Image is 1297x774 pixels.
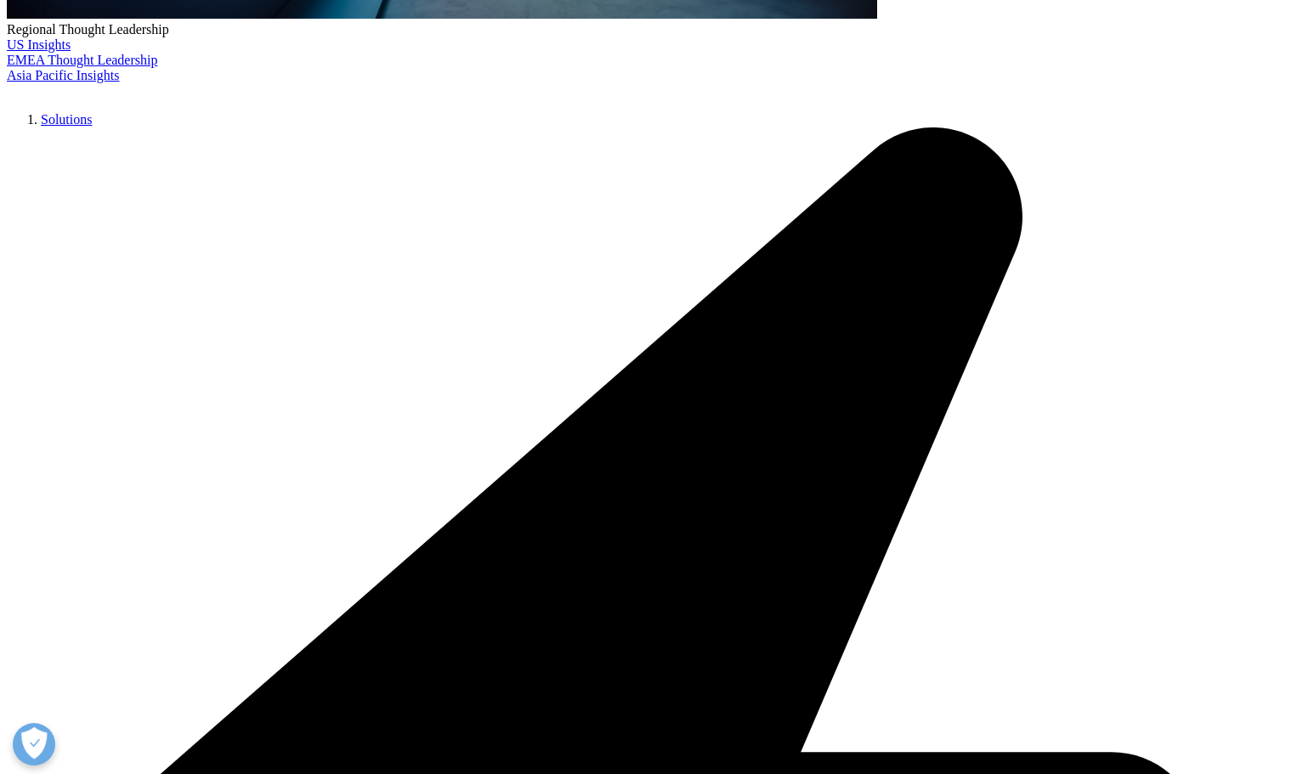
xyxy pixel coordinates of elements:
button: Open Preferences [13,723,55,766]
a: EMEA Thought Leadership [7,53,157,67]
a: Solutions [41,112,92,127]
a: Asia Pacific Insights [7,68,119,82]
a: US Insights [7,37,71,52]
div: Regional Thought Leadership [7,22,1290,37]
